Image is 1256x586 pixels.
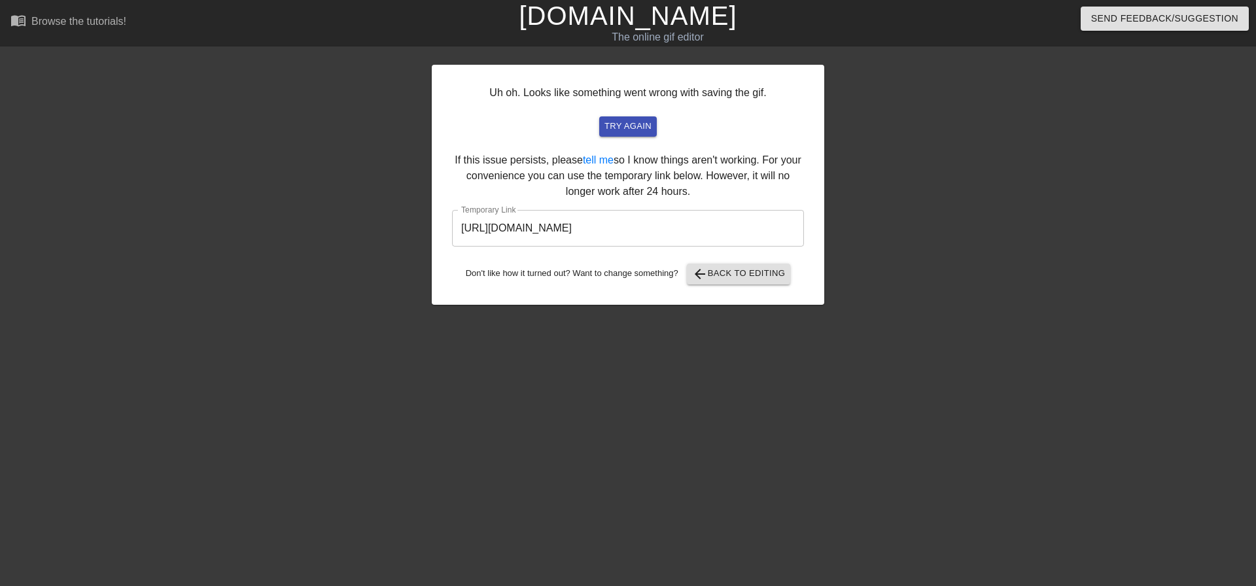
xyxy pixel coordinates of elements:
[604,119,652,134] span: try again
[425,29,890,45] div: The online gif editor
[519,1,737,30] a: [DOMAIN_NAME]
[452,210,804,247] input: bare
[583,154,614,165] a: tell me
[1081,7,1249,31] button: Send Feedback/Suggestion
[10,12,126,33] a: Browse the tutorials!
[452,264,804,284] div: Don't like how it turned out? Want to change something?
[599,116,657,137] button: try again
[31,16,126,27] div: Browse the tutorials!
[10,12,26,28] span: menu_book
[432,65,824,305] div: Uh oh. Looks like something went wrong with saving the gif. If this issue persists, please so I k...
[1091,10,1238,27] span: Send Feedback/Suggestion
[692,266,708,282] span: arrow_back
[692,266,786,282] span: Back to Editing
[687,264,791,284] button: Back to Editing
